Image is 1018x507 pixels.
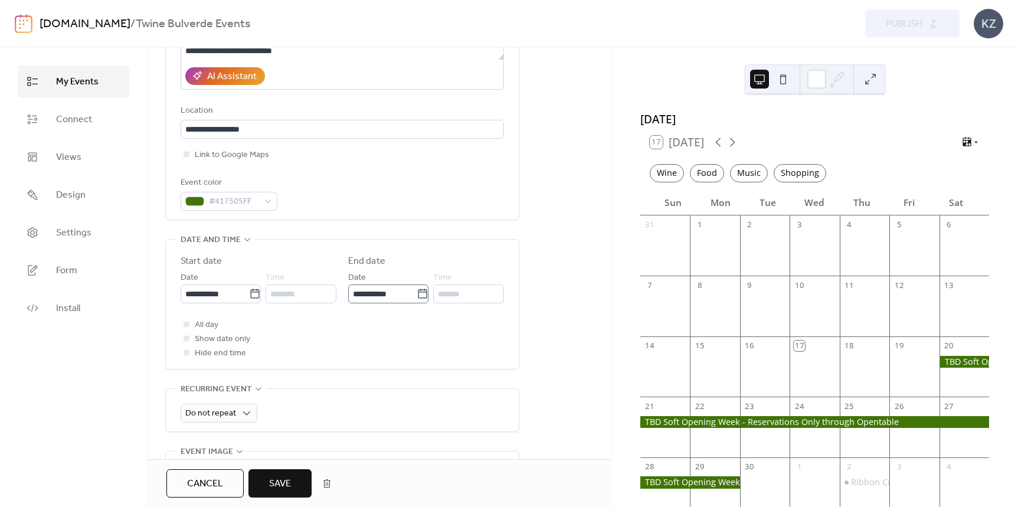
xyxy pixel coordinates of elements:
div: Start date [181,254,222,269]
div: KZ [974,9,1003,38]
span: Form [56,264,77,278]
span: Design [56,188,86,202]
div: 11 [844,280,855,291]
div: RIbbon Cutting for Twine with Bulverde Chamber [840,476,889,488]
b: / [130,13,136,35]
div: [DATE] [640,111,989,128]
span: Views [56,151,81,165]
span: Hide end time [195,346,246,361]
button: Save [248,469,312,498]
a: Connect [18,103,129,135]
span: Connect [56,113,92,127]
div: Fri [885,190,932,215]
div: 27 [944,401,954,411]
span: #417505FF [209,195,258,209]
a: My Events [18,66,129,97]
div: Sat [932,190,980,215]
div: 13 [944,280,954,291]
span: Do not repeat [185,405,236,421]
div: TBD Soft Opening Week - Reservations Only through Opentable [640,416,989,428]
span: Date and time [181,233,241,247]
div: 7 [644,280,655,291]
span: Install [56,302,80,316]
span: My Events [56,75,99,89]
div: 12 [893,280,904,291]
button: AI Assistant [185,67,265,85]
span: Show date only [195,332,250,346]
span: Time [433,271,452,285]
div: 28 [644,462,655,472]
div: Event color [181,176,275,190]
div: 31 [644,220,655,230]
a: Install [18,292,129,324]
div: TBD Soft Opening Week - Reservations Only through Opentable [940,356,989,368]
div: 2 [844,462,855,472]
div: 9 [744,280,755,291]
a: [DOMAIN_NAME] [40,13,130,35]
div: 25 [844,401,855,411]
span: Time [266,271,284,285]
span: Date [181,271,198,285]
div: 24 [794,401,804,411]
div: 15 [695,341,705,351]
div: Shopping [774,164,826,182]
div: Location [181,104,502,118]
div: Sun [650,190,697,215]
span: Recurring event [181,382,252,397]
div: Wine [650,164,684,182]
a: Settings [18,217,129,248]
div: 22 [695,401,705,411]
div: 30 [744,462,755,472]
div: 16 [744,341,755,351]
div: Tue [744,190,791,215]
b: Twine Bulverde Events [136,13,250,35]
div: 19 [893,341,904,351]
img: logo [15,14,32,33]
div: AI Assistant [207,70,257,84]
div: Wed [791,190,839,215]
div: 5 [893,220,904,230]
div: 23 [744,401,755,411]
div: Mon [697,190,744,215]
a: Design [18,179,129,211]
span: All day [195,318,218,332]
a: Form [18,254,129,286]
div: 3 [794,220,804,230]
div: 1 [695,220,705,230]
div: 20 [944,341,954,351]
div: Thu [838,190,885,215]
span: Settings [56,226,91,240]
span: Event image [181,445,233,459]
div: 29 [695,462,705,472]
span: Save [269,477,291,491]
div: 3 [893,462,904,472]
span: Date [348,271,366,285]
button: Cancel [166,469,244,498]
div: 17 [794,341,804,351]
div: End date [348,254,385,269]
div: 8 [695,280,705,291]
span: Cancel [187,477,223,491]
div: 14 [644,341,655,351]
div: Food [690,164,724,182]
div: 4 [844,220,855,230]
span: Link to Google Maps [195,148,269,162]
div: 6 [944,220,954,230]
a: Views [18,141,129,173]
div: 2 [744,220,755,230]
div: 26 [893,401,904,411]
div: 10 [794,280,804,291]
div: Music [730,164,768,182]
div: TBD Soft Opening Week - Reservations Only through Opentable [640,476,740,488]
div: 1 [794,462,804,472]
div: 4 [944,462,954,472]
div: 21 [644,401,655,411]
div: 18 [844,341,855,351]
